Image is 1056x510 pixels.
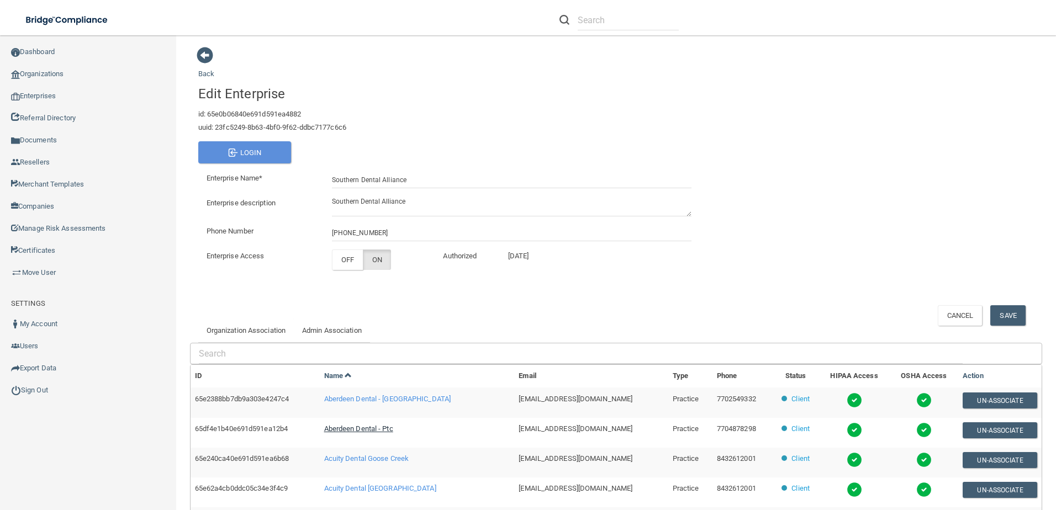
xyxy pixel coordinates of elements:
[717,395,756,403] span: 7702549332
[198,196,324,210] label: Enterprise description
[963,371,984,380] a: Action
[228,148,238,157] img: enterprise-login.afad3ce8.svg
[673,424,699,433] span: Practice
[199,343,963,364] input: Search
[916,452,932,467] img: tick.e7d51cea.svg
[324,395,451,403] span: Aberdeen Dental - [GEOGRAPHIC_DATA]
[890,365,958,387] th: OSHA Access
[11,297,45,310] label: SETTINGS
[195,424,288,433] span: 65df4e1b40e691d591ea12b4
[11,267,22,278] img: briefcase.64adab9b.png
[559,15,569,25] img: ic-search.3b580494.png
[332,225,691,241] input: (___) ___-____
[791,422,810,435] p: Client
[198,141,291,163] button: Login
[916,392,932,408] img: tick.e7d51cea.svg
[916,422,932,438] img: tick.e7d51cea.svg
[195,395,289,403] span: 65e2388bb7db9a303e4247c4
[519,454,632,463] span: [EMAIL_ADDRESS][DOMAIN_NAME]
[712,365,773,387] th: Phone
[198,172,324,185] label: Enterprise Name*
[717,424,756,433] span: 7704878298
[198,249,324,263] dev: Enterprise Access
[773,365,819,387] th: Status
[717,484,756,492] span: 8432612001
[519,395,632,403] span: [EMAIL_ADDRESS][DOMAIN_NAME]
[324,484,436,492] span: Acuity Dental [GEOGRAPHIC_DATA]
[717,454,756,463] span: 8432612001
[11,385,21,395] img: ic_power_dark.7ecde6b1.png
[963,392,1037,408] button: Un-Associate
[668,365,712,387] th: Type
[198,123,346,131] span: uuid: 23fc5249-8b63-4bf0-9f62-ddbc7177c6c6
[11,93,20,100] img: enterprise.0d942306.png
[578,10,679,30] input: Search
[673,395,699,403] span: Practice
[11,158,20,167] img: ic_reseller.de258add.png
[519,484,632,492] span: [EMAIL_ADDRESS][DOMAIN_NAME]
[847,422,862,438] img: tick.e7d51cea.svg
[499,249,538,263] p: [DATE]
[916,482,932,497] img: tick.e7d51cea.svg
[847,392,862,408] img: tick.e7d51cea.svg
[443,249,482,263] p: Authorized
[11,48,20,57] img: ic_dashboard_dark.d01f4a41.png
[11,70,20,79] img: organization-icon.f8decf85.png
[990,305,1025,326] button: Save
[11,364,20,373] img: icon-export.b9366987.png
[963,452,1037,468] button: Un-Associate
[847,452,862,467] img: tick.e7d51cea.svg
[791,392,810,406] p: Client
[963,482,1037,498] button: Un-Associate
[198,225,324,238] label: Phone Number
[819,365,889,387] th: HIPAA Access
[195,454,289,463] span: 65e240ca40e691d591ea6b68
[11,342,20,350] img: icon-users.e205127d.png
[332,249,363,270] label: OFF
[198,87,700,101] h4: Edit Enterprise
[938,305,983,326] button: Cancel
[673,454,699,463] span: Practice
[514,365,668,387] th: Email
[847,482,862,497] img: tick.e7d51cea.svg
[198,318,294,343] a: Organization Association
[324,454,409,463] span: Acuity Dental Goose Creek
[198,56,214,78] a: Back
[191,365,320,387] th: ID
[294,318,370,343] a: Admin Association
[673,484,699,492] span: Practice
[11,136,20,145] img: icon-documents.8dae5593.png
[198,110,302,118] span: id: 65e0b06840e691d591ea4882
[324,371,352,380] a: Name
[963,422,1037,438] button: Un-Associate
[17,9,118,31] img: bridge_compliance_login_screen.278c3ca4.svg
[791,482,810,495] p: Client
[11,320,20,328] img: ic_user_dark.df1a06c3.png
[363,249,391,270] label: ON
[519,424,632,433] span: [EMAIL_ADDRESS][DOMAIN_NAME]
[324,424,393,433] span: Aberdeen Dental - Ptc
[195,484,288,492] span: 65e62a4cb0ddc05c34e3f4c9
[332,172,691,188] input: Enterprise Name
[791,452,810,465] p: Client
